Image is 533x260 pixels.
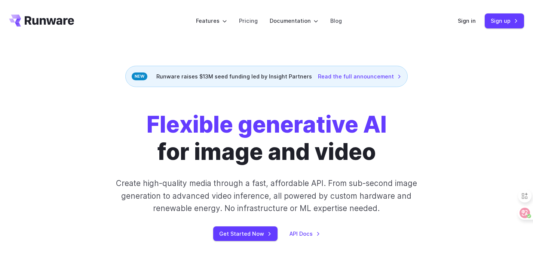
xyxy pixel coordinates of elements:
[147,111,387,138] strong: Flexible generative AI
[9,15,74,27] a: Go to /
[270,16,318,25] label: Documentation
[485,13,524,28] a: Sign up
[458,16,476,25] a: Sign in
[147,111,387,165] h1: for image and video
[125,66,408,87] div: Runware raises $13M seed funding led by Insight Partners
[239,16,258,25] a: Pricing
[102,177,431,214] p: Create high-quality media through a fast, affordable API. From sub-second image generation to adv...
[213,226,278,241] a: Get Started Now
[318,72,401,81] a: Read the full announcement
[290,229,320,238] a: API Docs
[330,16,342,25] a: Blog
[196,16,227,25] label: Features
